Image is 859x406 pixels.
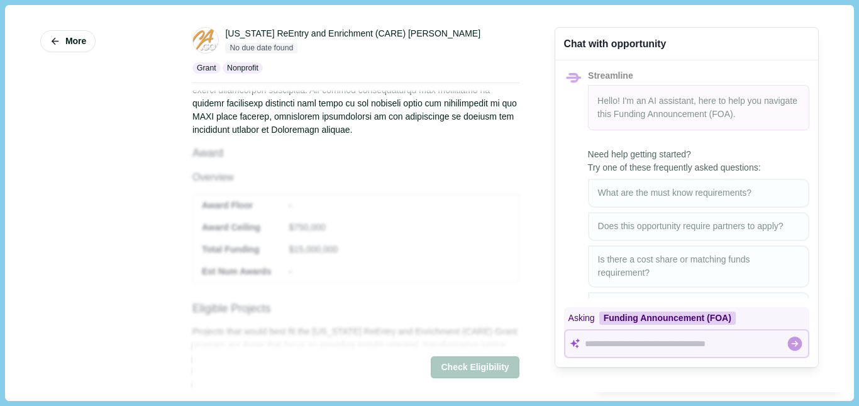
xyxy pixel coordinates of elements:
span: More [65,36,86,47]
span: Streamline [588,70,633,81]
span: Need help getting started? Try one of these frequently asked questions: [588,148,809,174]
button: Check Eligibility [431,357,519,379]
span: No due date found [225,43,297,54]
span: Hello! I'm an AI assistant, here to help you navigate this . [597,96,797,119]
div: [US_STATE] ReEntry and Enrichment (CARE) [PERSON_NAME] [225,27,480,40]
button: More [40,30,96,52]
img: ca.gov.png [193,28,218,53]
p: Nonprofit [227,62,258,74]
div: Chat with opportunity [564,37,667,51]
div: Funding Announcement (FOA) [599,312,736,325]
p: Grant [197,62,216,74]
div: Asking [564,307,809,329]
span: Funding Announcement (FOA) [614,109,733,119]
